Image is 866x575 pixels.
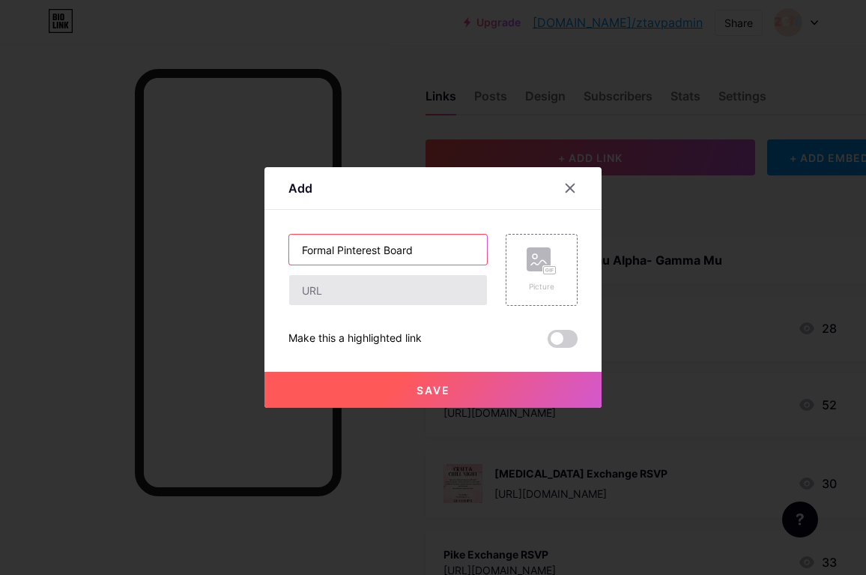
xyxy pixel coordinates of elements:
div: Make this a highlighted link [288,330,422,348]
button: Save [264,372,602,408]
input: URL [289,275,487,305]
div: Picture [527,281,557,292]
input: Title [289,235,487,265]
span: Save [417,384,450,397]
div: Add [288,179,312,197]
